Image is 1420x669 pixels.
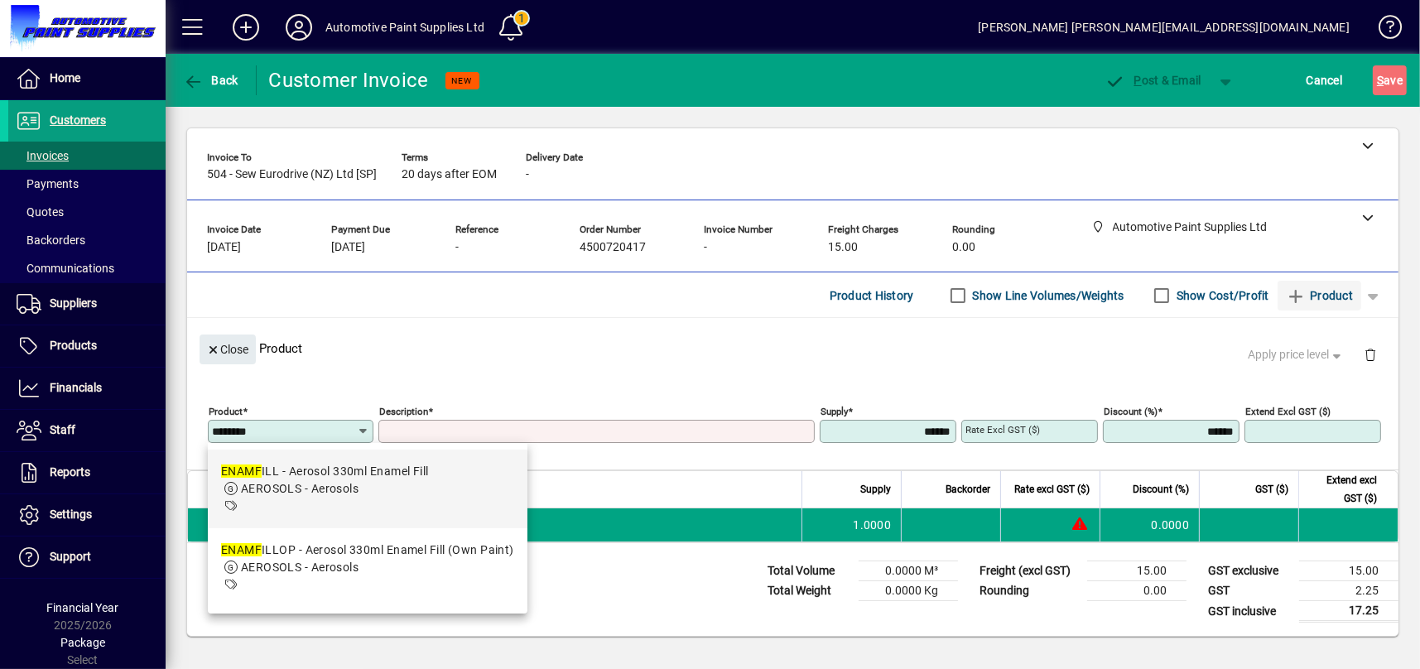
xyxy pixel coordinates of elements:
[50,339,97,352] span: Products
[965,424,1040,436] mat-label: Rate excl GST ($)
[8,537,166,578] a: Support
[331,241,365,254] span: [DATE]
[821,406,848,417] mat-label: Supply
[952,241,975,254] span: 0.00
[1249,346,1345,363] span: Apply price level
[17,262,114,275] span: Communications
[8,198,166,226] a: Quotes
[1299,601,1398,622] td: 17.25
[50,550,91,563] span: Support
[1309,471,1377,508] span: Extend excl GST ($)
[187,318,1398,378] div: Product
[859,561,958,581] td: 0.0000 M³
[195,341,260,356] app-page-header-button: Close
[8,283,166,325] a: Suppliers
[1105,74,1201,87] span: ost & Email
[269,67,429,94] div: Customer Invoice
[60,636,105,649] span: Package
[8,254,166,282] a: Communications
[402,168,497,181] span: 20 days after EOM
[526,168,529,181] span: -
[580,241,646,254] span: 4500720417
[207,168,377,181] span: 504 - Sew Eurodrive (NZ) Ltd [SP]
[946,480,990,498] span: Backorder
[8,226,166,254] a: Backorders
[452,75,473,86] span: NEW
[17,205,64,219] span: Quotes
[1299,561,1398,581] td: 15.00
[1350,334,1390,374] button: Delete
[1104,406,1158,417] mat-label: Discount (%)
[1377,74,1384,87] span: S
[272,12,325,42] button: Profile
[1200,581,1299,601] td: GST
[1133,480,1189,498] span: Discount (%)
[50,508,92,521] span: Settings
[1377,67,1403,94] span: ave
[759,581,859,601] td: Total Weight
[1134,74,1142,87] span: P
[8,325,166,367] a: Products
[47,601,119,614] span: Financial Year
[859,581,958,601] td: 0.0000 Kg
[50,381,102,394] span: Financials
[50,465,90,479] span: Reports
[50,423,75,436] span: Staff
[1200,561,1299,581] td: GST exclusive
[1255,480,1288,498] span: GST ($)
[970,287,1124,304] label: Show Line Volumes/Weights
[8,170,166,198] a: Payments
[17,149,69,162] span: Invoices
[17,177,79,190] span: Payments
[854,517,892,533] span: 1.0000
[179,65,243,95] button: Back
[1014,480,1090,498] span: Rate excl GST ($)
[1097,65,1210,95] button: Post & Email
[8,142,166,170] a: Invoices
[455,241,459,254] span: -
[8,452,166,493] a: Reports
[325,14,484,41] div: Automotive Paint Supplies Ltd
[251,480,271,498] span: Item
[219,12,272,42] button: Add
[1100,508,1199,541] td: 0.0000
[1302,65,1347,95] button: Cancel
[823,281,921,310] button: Product History
[1173,287,1269,304] label: Show Cost/Profit
[1242,340,1351,370] button: Apply price level
[50,71,80,84] span: Home
[8,410,166,451] a: Staff
[209,406,243,417] mat-label: Product
[1200,601,1299,622] td: GST inclusive
[978,14,1350,41] div: [PERSON_NAME] [PERSON_NAME][EMAIL_ADDRESS][DOMAIN_NAME]
[8,368,166,409] a: Financials
[1087,561,1187,581] td: 15.00
[1350,347,1390,362] app-page-header-button: Delete
[1299,581,1398,601] td: 2.25
[828,241,858,254] span: 15.00
[200,334,256,364] button: Close
[50,113,106,127] span: Customers
[50,296,97,310] span: Suppliers
[1373,65,1407,95] button: Save
[830,282,914,309] span: Product History
[704,241,707,254] span: -
[1087,581,1187,601] td: 0.00
[860,480,891,498] span: Supply
[8,58,166,99] a: Home
[207,241,241,254] span: [DATE]
[206,336,249,363] span: Close
[17,233,85,247] span: Backorders
[379,406,428,417] mat-label: Description
[759,561,859,581] td: Total Volume
[1366,3,1399,57] a: Knowledge Base
[1245,406,1331,417] mat-label: Extend excl GST ($)
[971,561,1087,581] td: Freight (excl GST)
[971,581,1087,601] td: Rounding
[8,494,166,536] a: Settings
[270,516,289,534] span: Automotive Paint Supplies Ltd
[1307,67,1343,94] span: Cancel
[183,74,238,87] span: Back
[166,65,257,95] app-page-header-button: Back
[309,480,359,498] span: Description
